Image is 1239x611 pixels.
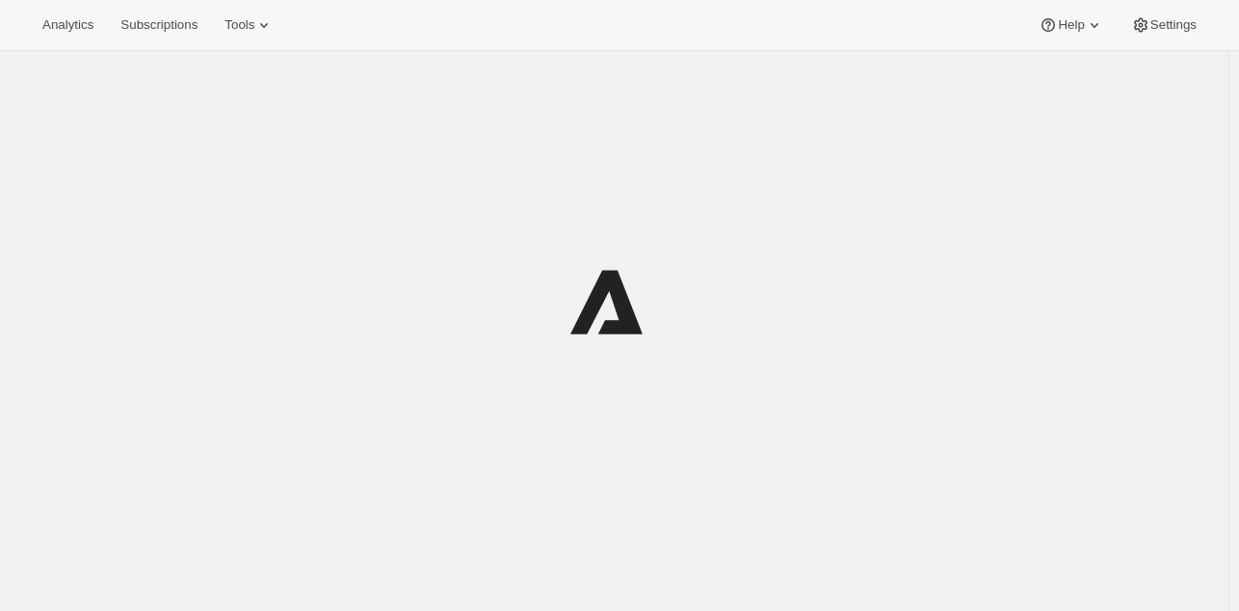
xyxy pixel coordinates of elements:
button: Help [1027,12,1115,39]
span: Settings [1150,17,1197,33]
span: Tools [224,17,254,33]
button: Analytics [31,12,105,39]
span: Subscriptions [120,17,198,33]
button: Subscriptions [109,12,209,39]
span: Analytics [42,17,93,33]
button: Tools [213,12,285,39]
span: Help [1058,17,1084,33]
button: Settings [1120,12,1208,39]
